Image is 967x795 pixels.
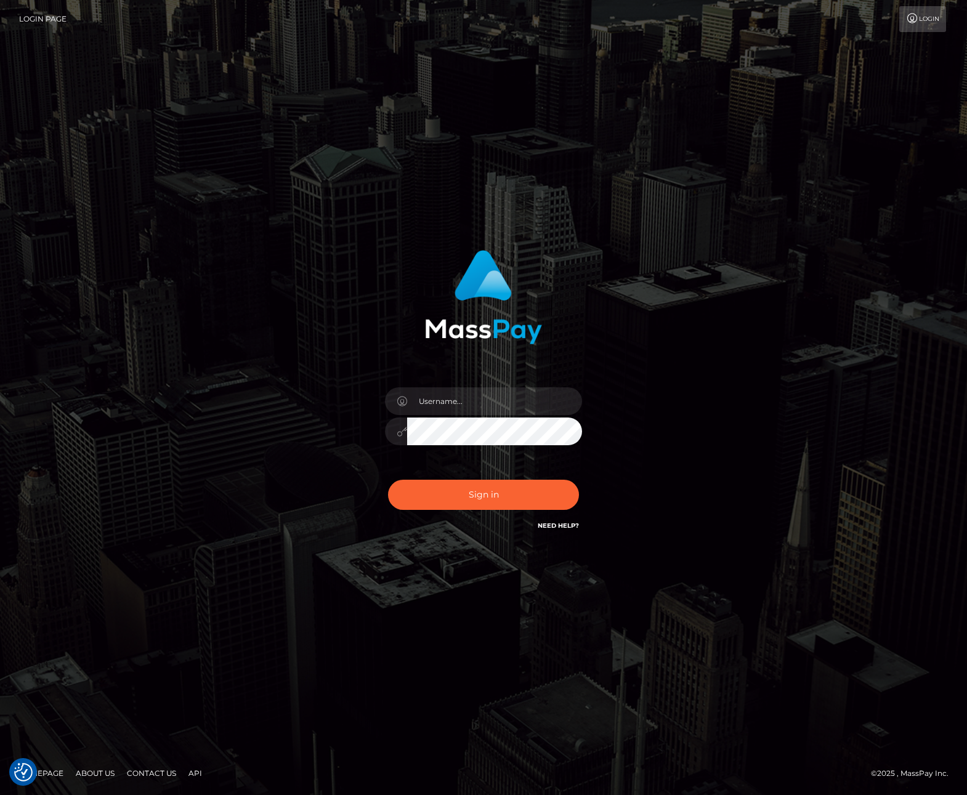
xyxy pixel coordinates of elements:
[19,6,67,32] a: Login Page
[538,522,579,530] a: Need Help?
[184,764,207,783] a: API
[122,764,181,783] a: Contact Us
[14,764,68,783] a: Homepage
[425,250,542,344] img: MassPay Login
[871,767,958,780] div: © 2025 , MassPay Inc.
[899,6,946,32] a: Login
[388,480,579,510] button: Sign in
[71,764,119,783] a: About Us
[14,763,33,781] button: Consent Preferences
[14,763,33,781] img: Revisit consent button
[407,387,582,415] input: Username...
